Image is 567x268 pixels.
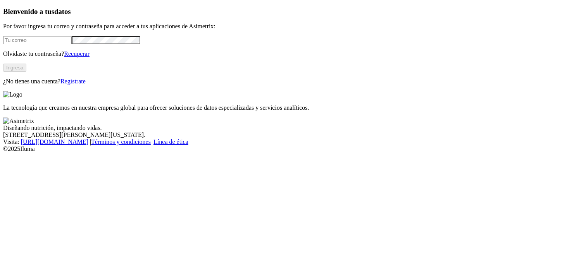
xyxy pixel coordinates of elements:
[3,50,564,57] p: Olvidaste tu contraseña?
[60,78,86,85] a: Regístrate
[3,91,22,98] img: Logo
[3,64,26,72] button: Ingresa
[3,138,564,145] div: Visita : | |
[3,131,564,138] div: [STREET_ADDRESS][PERSON_NAME][US_STATE].
[3,23,564,30] p: Por favor ingresa tu correo y contraseña para acceder a tus aplicaciones de Asimetrix:
[64,50,90,57] a: Recuperar
[3,104,564,111] p: La tecnología que creamos en nuestra empresa global para ofrecer soluciones de datos especializad...
[91,138,151,145] a: Términos y condiciones
[3,145,564,152] div: © 2025 Iluma
[3,7,564,16] h3: Bienvenido a tus
[21,138,88,145] a: [URL][DOMAIN_NAME]
[3,78,564,85] p: ¿No tienes una cuenta?
[3,124,564,131] div: Diseñando nutrición, impactando vidas.
[3,36,72,44] input: Tu correo
[54,7,71,16] span: datos
[153,138,188,145] a: Línea de ética
[3,118,34,124] img: Asimetrix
